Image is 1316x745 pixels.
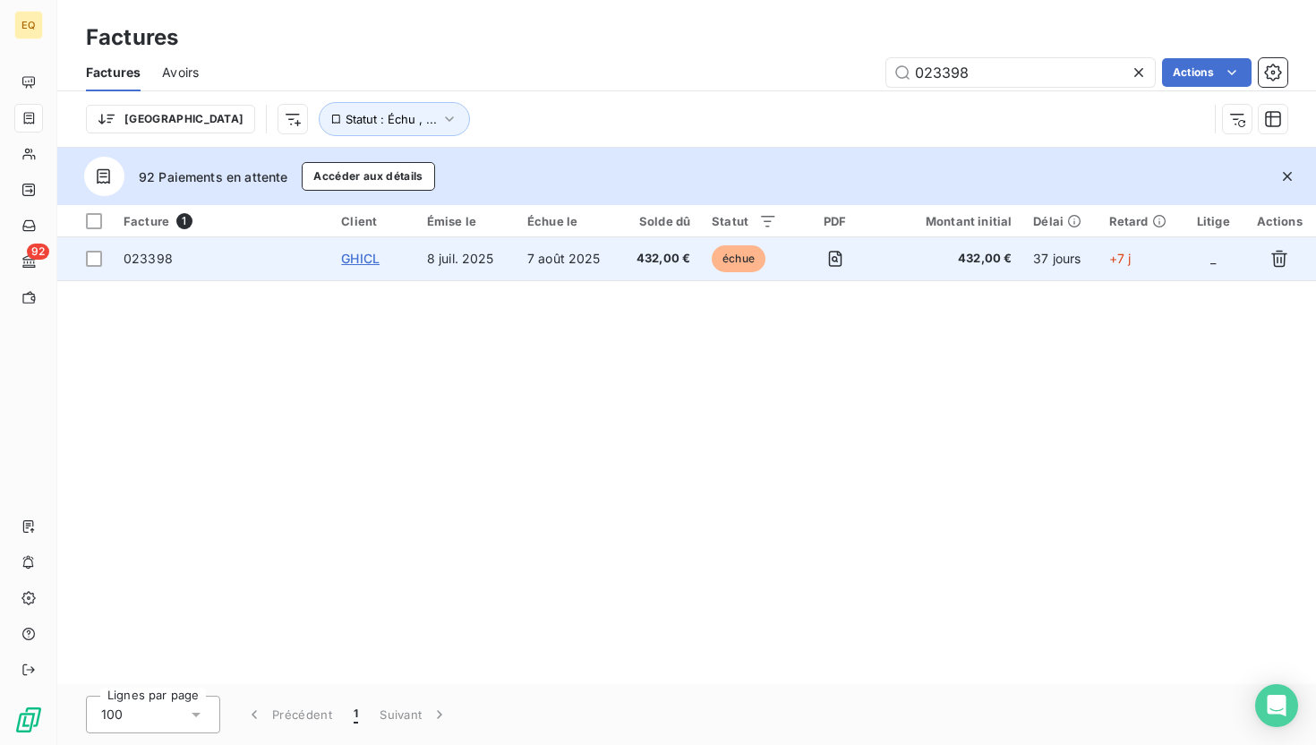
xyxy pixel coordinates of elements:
[101,706,123,724] span: 100
[893,250,1013,268] span: 432,00 €
[354,706,358,724] span: 1
[343,696,369,733] button: 1
[14,706,43,734] img: Logo LeanPay
[235,696,343,733] button: Précédent
[86,64,141,81] span: Factures
[302,162,434,191] button: Accéder aux détails
[369,696,459,733] button: Suivant
[893,214,1013,228] div: Montant initial
[712,245,765,272] span: échue
[341,214,405,228] div: Client
[162,64,199,81] span: Avoirs
[27,244,49,260] span: 92
[124,251,173,266] span: 023398
[341,251,380,266] span: GHICL
[630,214,690,228] div: Solde dû
[86,105,255,133] button: [GEOGRAPHIC_DATA]
[630,250,690,268] span: 432,00 €
[1109,251,1132,266] span: +7 j
[319,102,470,136] button: Statut : Échu , ...
[139,167,287,186] span: 92 Paiements en attente
[527,214,609,228] div: Échue le
[1033,214,1087,228] div: Délai
[427,214,506,228] div: Émise le
[712,214,777,228] div: Statut
[176,213,192,229] span: 1
[86,21,178,54] h3: Factures
[346,112,437,126] span: Statut : Échu , ...
[1255,684,1298,727] div: Open Intercom Messenger
[14,247,42,276] a: 92
[1109,214,1173,228] div: Retard
[124,214,169,228] span: Facture
[799,214,872,228] div: PDF
[517,237,620,280] td: 7 août 2025
[1194,214,1232,228] div: Litige
[886,58,1155,87] input: Rechercher
[1162,58,1252,87] button: Actions
[14,11,43,39] div: EQ
[416,237,517,280] td: 8 juil. 2025
[1022,237,1098,280] td: 37 jours
[1210,251,1216,266] span: _
[1253,214,1305,228] div: Actions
